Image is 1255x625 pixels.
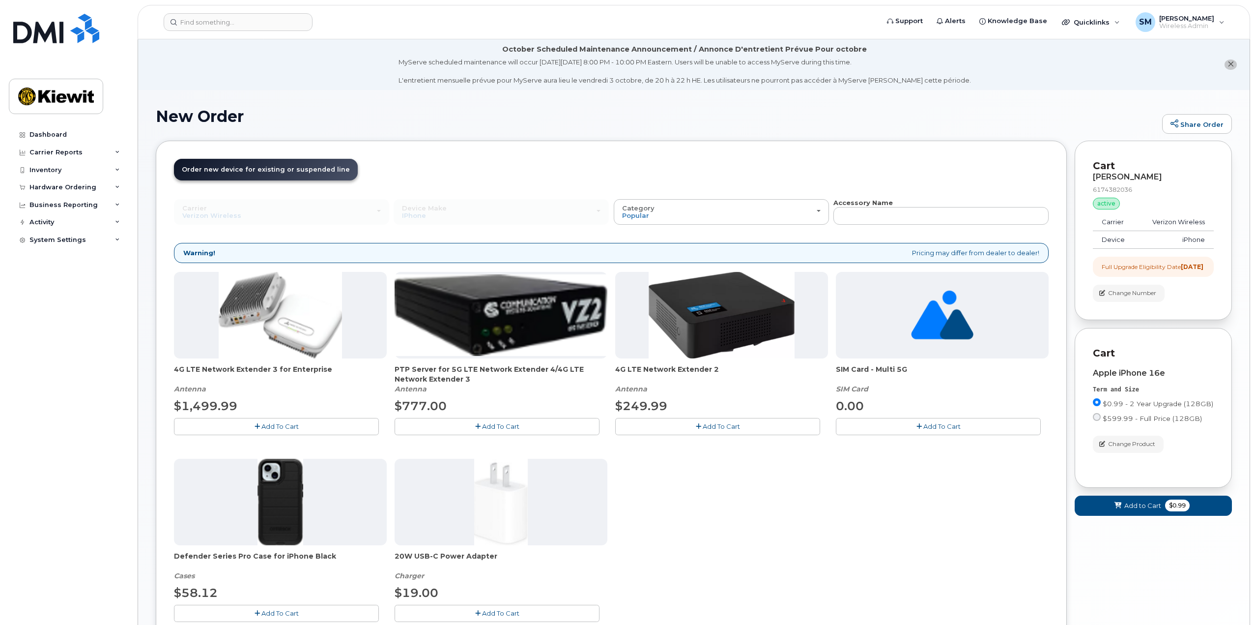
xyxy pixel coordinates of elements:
div: SIM Card - Multi 5G [836,364,1049,394]
button: Add To Cart [615,418,820,435]
img: apple20w.jpg [474,459,528,545]
div: 20W USB-C Power Adapter [395,551,607,581]
img: 4glte_extender.png [649,272,795,358]
img: casa.png [219,272,342,358]
div: PTP Server for 5G LTE Network Extender 4/4G LTE Network Extender 3 [395,364,607,394]
span: $1,499.99 [174,399,237,413]
span: 20W USB-C Power Adapter [395,551,607,571]
td: Carrier [1093,213,1137,231]
input: $0.99 - 2 Year Upgrade (128GB) [1093,398,1101,406]
span: Category [622,204,655,212]
input: $599.99 - Full Price (128GB) [1093,413,1101,421]
em: SIM Card [836,385,868,393]
span: Add To Cart [703,422,740,430]
button: Add To Cart [836,418,1041,435]
span: PTP Server for 5G LTE Network Extender 4/4G LTE Network Extender 3 [395,364,607,384]
span: Order new device for existing or suspended line [182,166,350,173]
button: Category Popular [614,199,829,225]
button: Add To Cart [174,605,379,622]
span: $777.00 [395,399,447,413]
span: $19.00 [395,586,438,600]
div: October Scheduled Maintenance Announcement / Annonce D'entretient Prévue Pour octobre [502,44,867,55]
p: Cart [1093,346,1214,360]
div: 4G LTE Network Extender 2 [615,364,828,394]
strong: [DATE] [1181,263,1203,270]
div: Defender Series Pro Case for iPhone Black [174,551,387,581]
button: close notification [1225,60,1237,70]
span: Add To Cart [261,422,299,430]
div: active [1093,198,1120,209]
strong: Warning! [183,248,215,258]
em: Antenna [615,385,647,393]
button: Add to Cart $0.99 [1075,496,1232,516]
span: Add To Cart [482,422,519,430]
span: $599.99 - Full Price (128GB) [1103,415,1202,422]
span: Change Product [1108,440,1155,448]
a: Share Order [1162,114,1232,134]
span: $0.99 - 2 Year Upgrade (128GB) [1103,400,1213,408]
span: $0.99 [1165,500,1190,511]
img: no_image_found-2caef05468ed5679b831cfe6fc140e25e0c280774317ffc20a367ab7fd17291e.png [911,272,973,358]
button: Add To Cart [395,605,599,622]
span: 4G LTE Network Extender 3 for Enterprise [174,364,387,384]
span: $249.99 [615,399,667,413]
td: Device [1093,231,1137,249]
img: defenderiphone14.png [257,459,304,545]
span: Defender Series Pro Case for iPhone Black [174,551,387,571]
span: 4G LTE Network Extender 2 [615,364,828,384]
button: Change Product [1093,436,1164,453]
span: 0.00 [836,399,864,413]
div: MyServe scheduled maintenance will occur [DATE][DATE] 8:00 PM - 10:00 PM Eastern. Users will be u... [399,58,971,85]
div: 4G LTE Network Extender 3 for Enterprise [174,364,387,394]
div: Full Upgrade Eligibility Date [1102,263,1203,271]
span: Popular [622,211,649,219]
button: Change Number [1093,285,1165,302]
em: Cases [174,571,195,580]
span: Add To Cart [923,422,961,430]
p: Cart [1093,159,1214,173]
span: Change Number [1108,289,1156,298]
em: Charger [395,571,424,580]
em: Antenna [174,385,206,393]
div: 6174382036 [1093,185,1214,194]
span: SIM Card - Multi 5G [836,364,1049,384]
span: Add To Cart [482,609,519,617]
div: Pricing may differ from dealer to dealer! [174,243,1049,263]
img: Casa_Sysem.png [395,274,607,356]
span: $58.12 [174,586,218,600]
iframe: Messenger Launcher [1212,582,1248,618]
div: Term and Size [1093,386,1214,394]
span: Add to Cart [1124,501,1161,510]
button: Add To Cart [395,418,599,435]
div: [PERSON_NAME] [1093,173,1214,181]
button: Add To Cart [174,418,379,435]
div: Apple iPhone 16e [1093,369,1214,378]
em: Antenna [395,385,427,393]
h1: New Order [156,108,1157,125]
span: Add To Cart [261,609,299,617]
td: iPhone [1137,231,1214,249]
td: Verizon Wireless [1137,213,1214,231]
strong: Accessory Name [833,199,893,207]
